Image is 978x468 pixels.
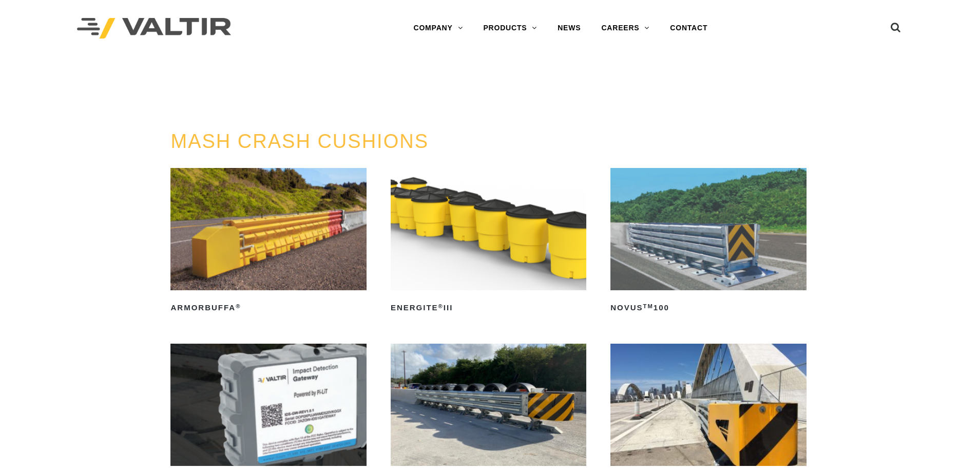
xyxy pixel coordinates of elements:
[170,299,366,316] h2: ArmorBuffa
[391,299,586,316] h2: ENERGITE III
[473,18,547,39] a: PRODUCTS
[77,18,231,39] img: Valtir
[591,18,660,39] a: CAREERS
[660,18,718,39] a: CONTACT
[610,299,806,316] h2: NOVUS 100
[547,18,591,39] a: NEWS
[643,303,654,309] sup: TM
[391,168,586,316] a: ENERGITE®III
[236,303,241,309] sup: ®
[438,303,444,309] sup: ®
[610,168,806,316] a: NOVUSTM100
[170,130,429,152] a: MASH CRASH CUSHIONS
[403,18,473,39] a: COMPANY
[170,168,366,316] a: ArmorBuffa®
